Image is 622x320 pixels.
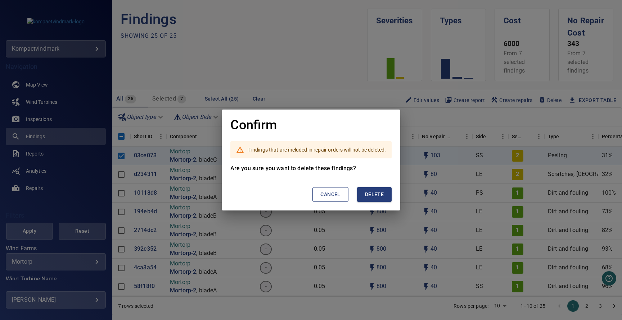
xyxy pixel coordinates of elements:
div: Findings that are included in repair orders will not be deleted. [248,143,386,156]
span: Delete [365,190,384,199]
button: Delete [357,187,392,202]
p: Are you sure you want to delete these findings? [230,164,392,173]
span: Cancel [320,190,340,199]
button: Cancel [312,187,348,202]
h1: Confirm [230,118,277,133]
